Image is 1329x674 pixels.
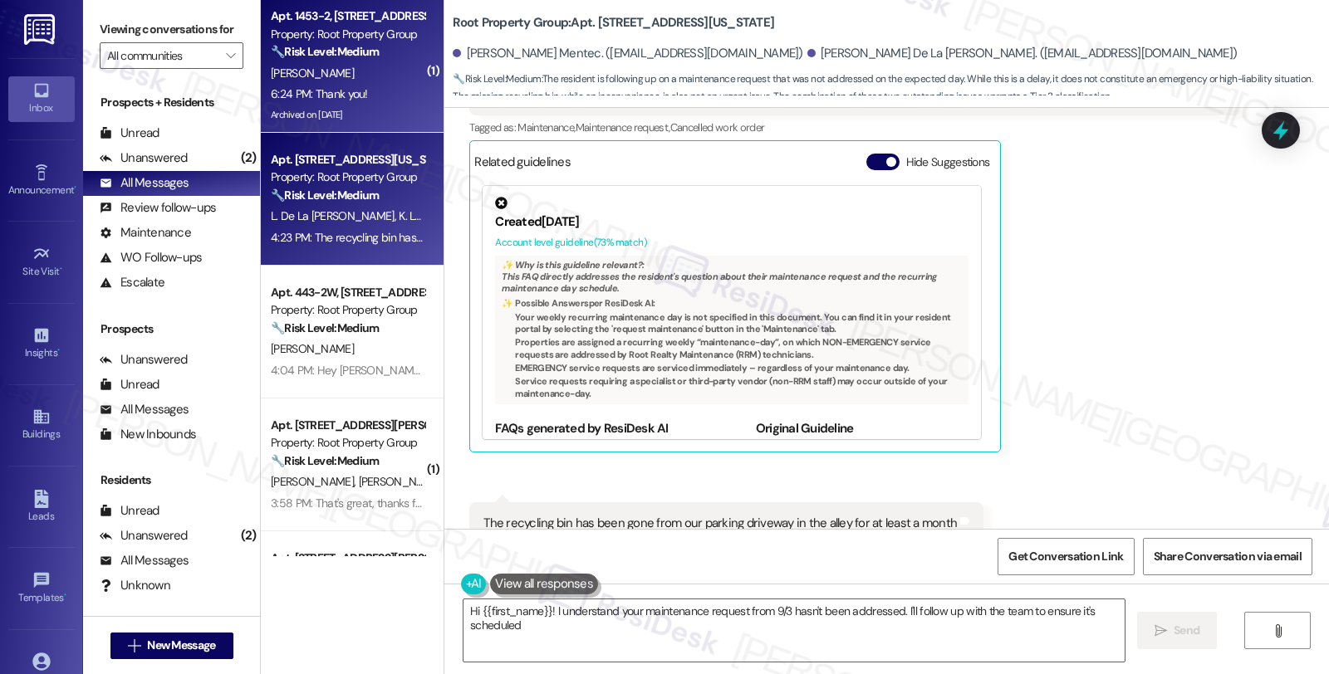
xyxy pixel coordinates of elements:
div: Unread [100,376,159,393]
div: 3:58 PM: That's great, thanks for the update! Should you have other concerns, please feel free to... [271,496,890,510]
b: Original Guideline [756,420,854,437]
div: Related guidelines [474,154,571,178]
button: Share Conversation via email [1143,538,1312,575]
div: ✨ Possible Answer s per ResiDesk AI: [502,297,962,309]
a: Templates • [8,566,75,611]
div: All Messages [100,552,189,569]
div: Prospects + Residents [83,94,260,111]
div: Prospects [83,320,260,338]
div: Maintenance [100,224,191,242]
div: Unanswered [100,527,188,545]
span: [PERSON_NAME] [271,341,354,356]
div: Unread [100,125,159,142]
li: Your weekly recurring maintenance day is not specified in this document. You can find it in your ... [515,311,962,335]
div: Escalate [100,274,164,291]
div: Review follow-ups [100,199,216,217]
span: : The resident is following up on a maintenance request that was not addressed on the expected da... [453,71,1329,106]
div: Unknown [100,577,170,594]
label: Viewing conversations for [100,17,243,42]
div: [PERSON_NAME] Mentec. ([EMAIL_ADDRESS][DOMAIN_NAME]) [453,45,802,62]
strong: 🔧 Risk Level: Medium [271,453,379,468]
span: [PERSON_NAME] [359,474,447,489]
div: This FAQ directly addresses the resident's question about their maintenance request and the recur... [495,256,969,404]
div: Tagged as: [469,115,1240,139]
a: Site Visit • [8,240,75,285]
li: What is my weekly recurring maintenance day? [512,437,709,473]
span: • [64,589,66,601]
div: (2) [237,523,261,549]
div: ✨ Why is this guideline relevant?: [502,259,962,271]
div: Apt. [STREET_ADDRESS][PERSON_NAME] [271,417,424,434]
span: Send [1174,622,1199,639]
div: Unanswered [100,149,188,167]
span: • [74,182,76,193]
div: New Inbounds [100,426,196,443]
span: Get Conversation Link [1008,548,1123,565]
div: Property: Root Property Group [271,26,424,43]
li: EMERGENCY service requests are serviced immediately – regardless of your maintenance day. [515,362,962,374]
strong: 🔧 Risk Level: Medium [271,188,379,203]
div: All Messages [100,174,189,192]
div: WO Follow-ups [100,249,202,266]
span: L. De La [PERSON_NAME] [271,208,399,223]
i:  [226,49,235,62]
div: 4:23 PM: The recycling bin has been gone from our parking driveway in the alley for at least a month [271,230,751,245]
button: Get Conversation Link [998,538,1134,575]
span: Maintenance , [517,120,575,134]
button: Send [1137,612,1218,649]
div: Archived on [DATE] [269,105,426,125]
b: Root Property Group: Apt. [STREET_ADDRESS][US_STATE] [453,14,774,32]
span: Share Conversation via email [1154,548,1302,565]
div: [PERSON_NAME] De La [PERSON_NAME]. ([EMAIL_ADDRESS][DOMAIN_NAME]) [807,45,1238,62]
span: [PERSON_NAME] [271,66,354,81]
div: Account level guideline ( 73 % match) [495,234,969,252]
span: K. Le Mentec [400,208,462,223]
strong: 🔧 Risk Level: Medium [271,44,379,59]
div: (2) [237,145,261,171]
div: Apt. 1453-2, [STREET_ADDRESS] [271,7,424,25]
b: FAQs generated by ResiDesk AI [495,420,668,437]
div: Unanswered [100,351,188,369]
a: Leads [8,485,75,530]
li: Properties are assigned a recurring weekly “maintenance-day”, on which NON-EMERGENCY service requ... [515,336,962,360]
div: Residents [83,471,260,489]
div: Property: Root Property Group [271,168,424,186]
span: [PERSON_NAME] [271,474,359,489]
div: Apt. 443-2W, [STREET_ADDRESS] [271,284,424,301]
div: 6:24 PM: Thank you! [271,86,368,101]
div: Created [DATE] [495,213,969,231]
strong: 🔧 Risk Level: Medium [453,72,541,85]
span: Maintenance request , [576,120,670,134]
a: Inbox [8,76,75,121]
span: • [57,344,60,356]
div: All Messages [100,401,189,418]
img: ResiDesk Logo [24,14,58,45]
textarea: Hi {{first_name}}! I understand your maintenance request from 9/3 hasn't been addressed. I'll fol... [463,599,1125,662]
a: Buildings [8,403,75,447]
span: New Message [147,637,215,654]
div: The recycling bin has been gone from our parking driveway in the alley for at least a month [483,515,957,532]
span: • [60,263,62,275]
i:  [1155,624,1167,637]
div: Property: Root Property Group [271,301,424,319]
button: New Message [110,632,233,659]
a: Insights • [8,321,75,366]
div: Unread [100,502,159,520]
div: Property: Root Property Group [271,434,424,452]
label: Hide Suggestions [906,154,990,171]
input: All communities [107,42,217,69]
div: Apt. [STREET_ADDRESS][US_STATE] [271,151,424,168]
li: Service requests requiring a specialist or third-party vendor (non-RRM staff) may occur outside o... [515,375,962,399]
i:  [128,639,140,652]
div: View original document here [756,437,969,473]
i:  [1272,624,1284,637]
span: Cancelled work order [670,120,765,134]
strong: 🔧 Risk Level: Medium [271,320,379,335]
div: Apt. [STREET_ADDRESS][PERSON_NAME] [271,549,424,567]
